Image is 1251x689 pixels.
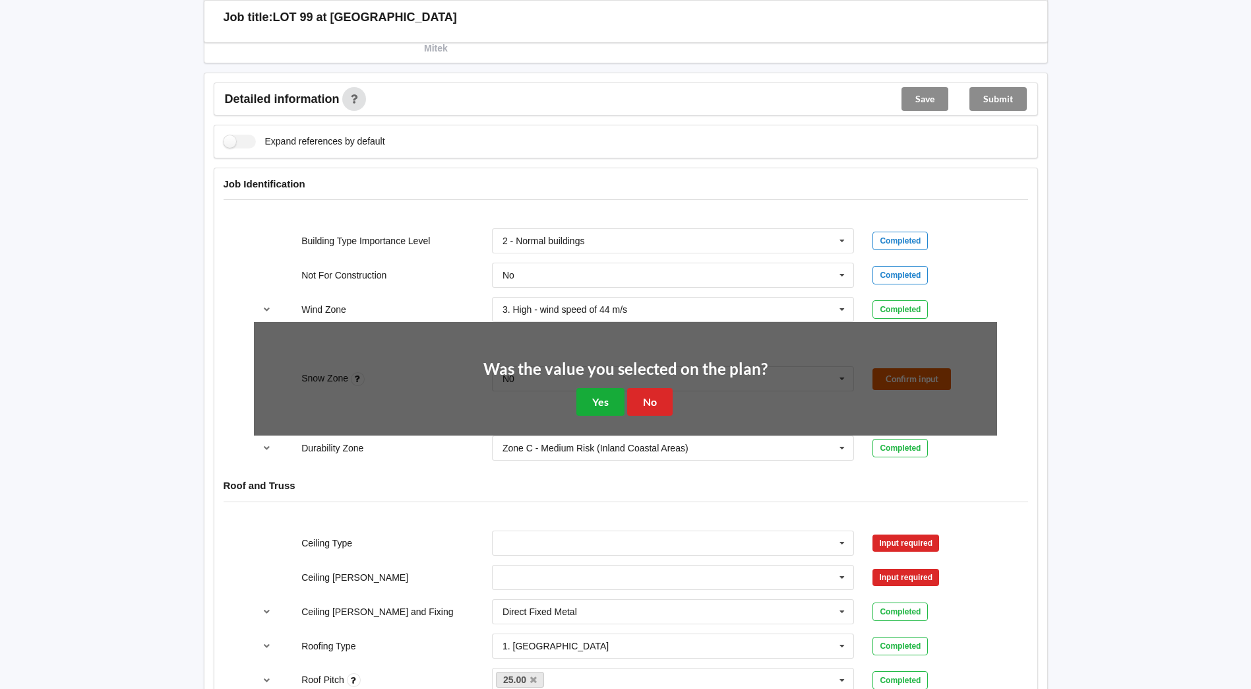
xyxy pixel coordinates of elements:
[254,436,280,460] button: reference-toggle
[872,232,928,250] div: Completed
[301,607,453,617] label: Ceiling [PERSON_NAME] and Fixing
[576,388,625,415] button: Yes
[301,304,346,315] label: Wind Zone
[301,538,352,548] label: Ceiling Type
[872,266,928,284] div: Completed
[224,135,385,148] label: Expand references by default
[254,298,280,321] button: reference-toggle
[301,674,346,685] label: Roof Pitch
[503,271,514,280] div: No
[225,93,340,105] span: Detailed information
[503,607,577,616] div: Direct Fixed Metal
[503,236,585,246] div: 2 - Normal buildings
[301,641,355,651] label: Roofing Type
[503,641,609,651] div: 1. [GEOGRAPHIC_DATA]
[273,10,457,25] h3: LOT 99 at [GEOGRAPHIC_DATA]
[301,443,363,453] label: Durability Zone
[254,600,280,624] button: reference-toggle
[496,672,545,688] a: 25.00
[872,300,928,319] div: Completed
[224,479,1028,492] h4: Roof and Truss
[503,443,688,453] div: Zone C - Medium Risk (Inland Coastal Areas)
[301,270,386,280] label: Not For Construction
[301,572,408,583] label: Ceiling [PERSON_NAME]
[224,10,273,25] h3: Job title:
[483,359,768,379] h2: Was the value you selected on the plan?
[224,178,1028,190] h4: Job Identification
[872,637,928,655] div: Completed
[627,388,673,415] button: No
[254,634,280,658] button: reference-toggle
[503,305,627,314] div: 3. High - wind speed of 44 m/s
[872,569,939,586] div: Input required
[301,236,430,246] label: Building Type Importance Level
[872,535,939,552] div: Input required
[872,603,928,621] div: Completed
[872,439,928,457] div: Completed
